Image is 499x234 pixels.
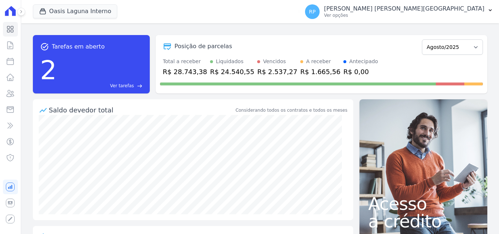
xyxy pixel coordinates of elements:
[349,58,378,65] div: Antecipado
[368,195,479,212] span: Acesso
[257,67,297,77] div: R$ 2.537,27
[309,9,316,14] span: RP
[324,12,484,18] p: Ver opções
[368,212,479,230] span: a crédito
[40,42,49,51] span: task_alt
[60,83,142,89] a: Ver tarefas east
[299,1,499,22] button: RP [PERSON_NAME] [PERSON_NAME][GEOGRAPHIC_DATA] Ver opções
[163,67,207,77] div: R$ 28.743,38
[343,67,378,77] div: R$ 0,00
[33,4,118,18] button: Oasis Laguna Interno
[216,58,244,65] div: Liquidados
[163,58,207,65] div: Total a receber
[52,42,105,51] span: Tarefas em aberto
[306,58,331,65] div: A receber
[49,105,234,115] div: Saldo devedor total
[110,83,134,89] span: Ver tarefas
[300,67,340,77] div: R$ 1.665,56
[210,67,254,77] div: R$ 24.540,55
[236,107,347,114] div: Considerando todos os contratos e todos os meses
[263,58,286,65] div: Vencidos
[324,5,484,12] p: [PERSON_NAME] [PERSON_NAME][GEOGRAPHIC_DATA]
[40,51,57,89] div: 2
[175,42,232,51] div: Posição de parcelas
[137,83,142,89] span: east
